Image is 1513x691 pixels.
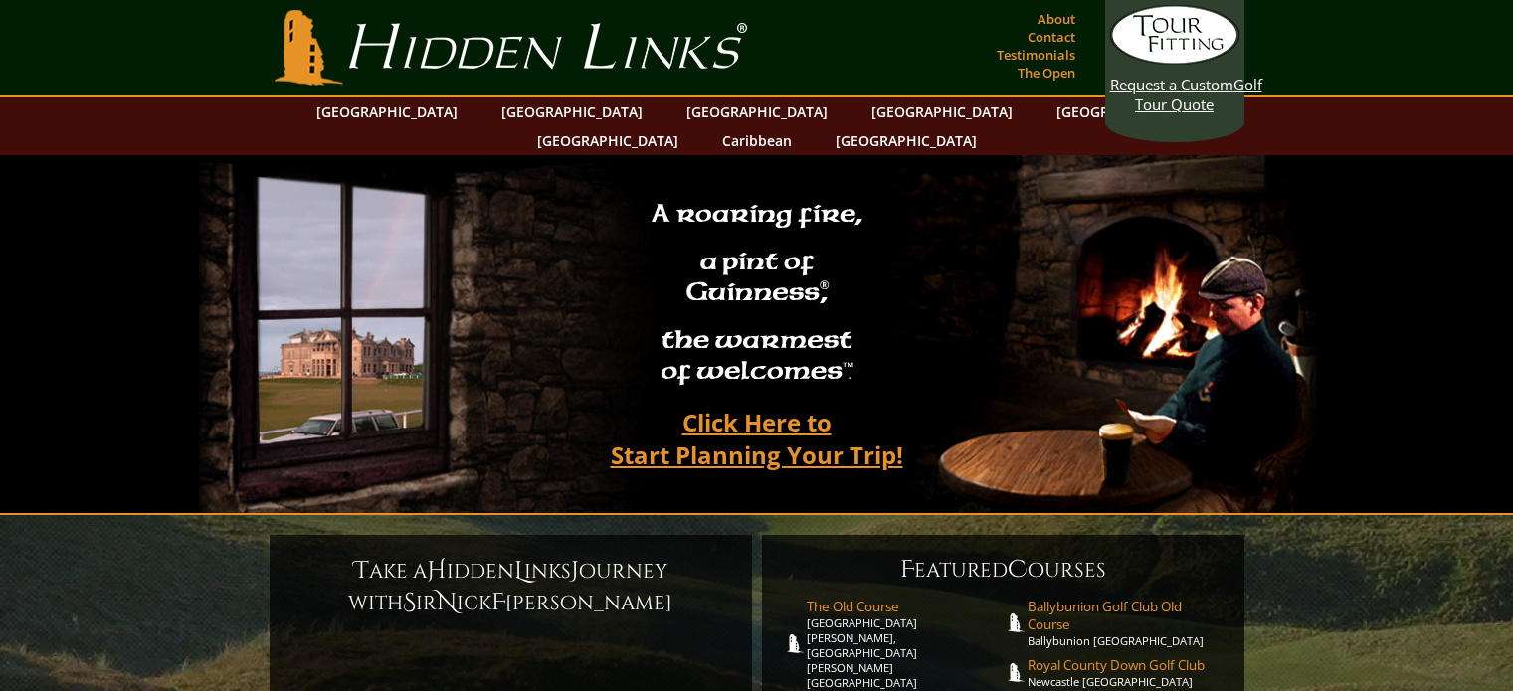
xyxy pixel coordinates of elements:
[1013,59,1080,86] a: The Open
[437,587,457,618] span: N
[1028,598,1225,648] a: Ballybunion Golf Club Old CourseBallybunion [GEOGRAPHIC_DATA]
[1110,5,1239,114] a: Request a CustomGolf Tour Quote
[1028,656,1225,674] span: Royal County Down Golf Club
[807,598,1004,615] span: The Old Course
[992,41,1080,69] a: Testimonials
[514,555,524,587] span: L
[639,190,875,399] h2: A roaring fire, a pint of Guinness , the warmest of welcomes™.
[712,126,802,155] a: Caribbean
[676,97,838,126] a: [GEOGRAPHIC_DATA]
[403,587,416,618] span: S
[900,554,914,586] span: F
[861,97,1023,126] a: [GEOGRAPHIC_DATA]
[289,555,732,618] h6: ake a idden inks ourney with ir ick [PERSON_NAME]
[1028,656,1225,689] a: Royal County Down Golf ClubNewcastle [GEOGRAPHIC_DATA]
[527,126,688,155] a: [GEOGRAPHIC_DATA]
[1028,598,1225,633] span: Ballybunion Golf Club Old Course
[1023,23,1080,51] a: Contact
[306,97,468,126] a: [GEOGRAPHIC_DATA]
[491,587,505,618] span: F
[1008,554,1028,586] span: C
[1033,5,1080,33] a: About
[782,554,1225,586] h6: eatured ourses
[807,598,1004,690] a: The Old Course[GEOGRAPHIC_DATA][PERSON_NAME], [GEOGRAPHIC_DATA][PERSON_NAME] [GEOGRAPHIC_DATA]
[591,399,923,478] a: Click Here toStart Planning Your Trip!
[427,555,447,587] span: H
[354,555,369,587] span: T
[1046,97,1208,126] a: [GEOGRAPHIC_DATA]
[571,555,579,587] span: J
[1110,75,1233,94] span: Request a Custom
[491,97,653,126] a: [GEOGRAPHIC_DATA]
[826,126,987,155] a: [GEOGRAPHIC_DATA]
